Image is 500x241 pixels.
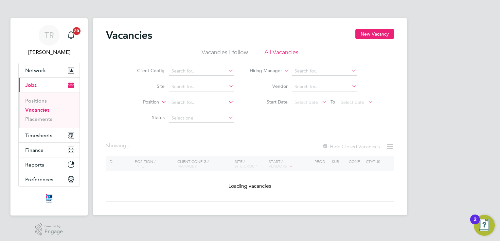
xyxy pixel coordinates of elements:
[45,31,54,40] span: TR
[45,223,63,229] span: Powered by
[292,82,357,91] input: Search for...
[10,18,88,216] nav: Main navigation
[127,83,165,89] label: Site
[169,67,234,76] input: Search for...
[126,142,130,149] span: ...
[341,99,364,105] span: Select date
[25,107,49,113] a: Vacancies
[25,116,52,122] a: Placements
[64,25,78,46] a: 20
[19,92,80,128] div: Jobs
[25,132,52,138] span: Timesheets
[292,67,357,76] input: Search for...
[25,82,37,88] span: Jobs
[19,143,80,157] button: Finance
[18,25,80,56] a: TR[PERSON_NAME]
[19,63,80,77] button: Network
[25,162,44,168] span: Reports
[19,157,80,172] button: Reports
[127,115,165,120] label: Status
[473,219,476,228] div: 2
[202,48,248,60] li: Vacancies I follow
[322,143,380,150] label: Hide Closed Vacancies
[35,223,63,236] a: Powered byEngage
[474,215,495,236] button: Open Resource Center, 2 new notifications
[25,67,46,73] span: Network
[355,29,394,39] button: New Vacancy
[169,114,234,123] input: Select one
[19,78,80,92] button: Jobs
[106,29,152,42] h2: Vacancies
[45,193,54,204] img: itsconstruction-logo-retina.png
[25,176,53,183] span: Preferences
[45,229,63,234] span: Engage
[73,27,80,35] span: 20
[264,48,298,60] li: All Vacancies
[19,128,80,142] button: Timesheets
[169,98,234,107] input: Search for...
[127,68,165,73] label: Client Config
[25,147,44,153] span: Finance
[19,172,80,186] button: Preferences
[18,48,80,56] span: Tanya Rowse
[106,142,132,149] div: Showing
[250,83,288,89] label: Vendor
[18,193,80,204] a: Go to home page
[169,82,234,91] input: Search for...
[25,98,47,104] a: Positions
[244,68,282,74] label: Hiring Manager
[121,99,159,105] label: Position
[295,99,318,105] span: Select date
[250,99,288,105] label: Start Date
[329,98,337,106] span: To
